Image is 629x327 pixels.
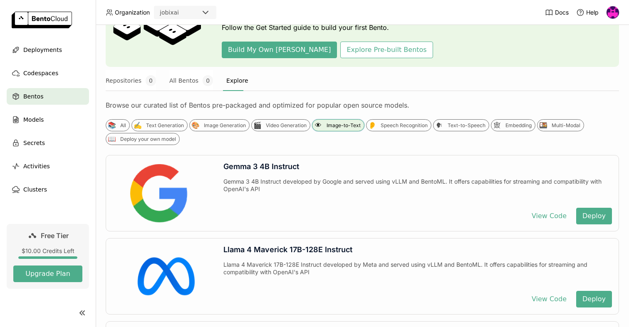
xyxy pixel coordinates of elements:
[539,121,547,130] div: 🍱
[7,158,89,175] a: Activities
[107,135,116,143] div: 📖
[7,88,89,105] a: Bentos
[448,122,485,129] div: Text-to-Speech
[555,9,569,16] span: Docs
[222,42,337,58] button: Build My Own [PERSON_NAME]
[545,8,569,17] a: Docs
[23,138,45,148] span: Secrets
[505,122,532,129] div: Embedding
[537,119,584,131] div: 🍱Multi-Modal
[106,101,619,109] div: Browse our curated list of Bentos pre-packaged and optimized for popular open source models.
[7,135,89,151] a: Secrets
[203,75,213,86] span: 0
[7,181,89,198] a: Clusters
[146,75,156,86] span: 0
[312,119,364,131] div: 👁Image-to-Text
[7,42,89,58] a: Deployments
[525,208,573,224] button: View Code
[23,115,44,125] span: Models
[314,121,322,130] div: 👁
[204,122,246,129] div: Image Generation
[576,291,612,307] button: Deploy
[115,9,150,16] span: Organization
[366,119,431,131] div: 👂Speech Recognition
[169,70,213,91] button: All Bentos
[327,122,361,129] div: Image-to-Text
[23,68,58,78] span: Codespaces
[121,155,197,231] img: Gemma 3 4B Instruct
[23,161,50,171] span: Activities
[223,261,612,284] div: Llama 4 Maverick 17B-128E Instruct developed by Meta and served using vLLM and BentoML. It offers...
[266,122,307,129] div: Video Generation
[12,12,72,28] img: logo
[106,119,130,131] div: 📚All
[251,119,310,131] div: 🎬Video Generation
[191,121,200,130] div: 🎨
[23,184,47,194] span: Clusters
[7,111,89,128] a: Models
[493,121,501,130] div: 🕸
[576,208,612,224] button: Deploy
[160,8,179,17] div: jobixai
[121,238,197,314] img: Llama 4 Maverick 17B-128E Instruct
[435,121,443,130] div: 🗣
[381,122,428,129] div: Speech Recognition
[120,122,126,129] div: All
[226,70,248,91] button: Explore
[7,224,89,289] a: Free Tier$10.00 Credits LeftUpgrade Plan
[576,8,599,17] div: Help
[491,119,535,131] div: 🕸Embedding
[131,119,188,131] div: ✍️Text Generation
[107,121,116,130] div: 📚
[433,119,489,131] div: 🗣Text-to-Speech
[23,45,62,55] span: Deployments
[13,266,82,282] button: Upgrade Plan
[340,42,433,58] button: Explore Pre-built Bentos
[120,136,176,143] div: Deploy your own model
[223,245,612,254] div: Llama 4 Maverick 17B-128E Instruct
[7,65,89,81] a: Codespaces
[106,133,180,145] div: 📖Deploy your own model
[552,122,580,129] div: Multi-Modal
[41,231,69,240] span: Free Tier
[133,121,142,130] div: ✍️
[146,122,184,129] div: Text Generation
[586,9,599,16] span: Help
[13,247,82,255] div: $10.00 Credits Left
[223,162,612,171] div: Gemma 3 4B Instruct
[607,6,619,19] img: eitan bronfman
[23,91,43,101] span: Bentos
[223,178,612,201] div: Gemma 3 4B Instruct developed by Google and served using vLLM and BentoML. It offers capabilities...
[368,121,376,130] div: 👂
[189,119,250,131] div: 🎨Image Generation
[106,70,156,91] button: Repositories
[525,291,573,307] button: View Code
[253,121,262,130] div: 🎬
